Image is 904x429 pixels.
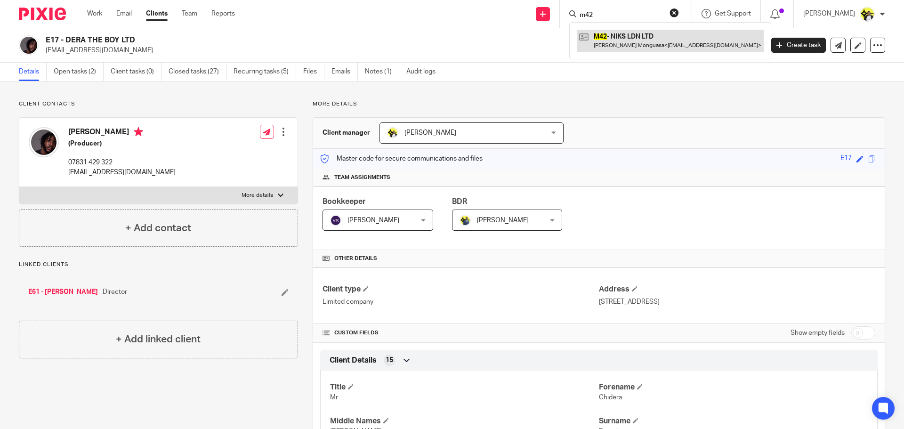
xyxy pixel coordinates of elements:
p: 07831 429 322 [68,158,176,167]
p: [EMAIL_ADDRESS][DOMAIN_NAME] [68,168,176,177]
a: Create task [771,38,826,53]
h4: Middle Names [330,416,599,426]
a: Email [116,9,132,18]
h4: Forename [599,382,868,392]
a: E61 - [PERSON_NAME] [28,287,98,297]
p: Limited company [323,297,599,307]
h4: Address [599,284,875,294]
span: Client Details [330,356,377,365]
input: Search [579,11,663,20]
a: Team [182,9,197,18]
img: svg%3E [330,215,341,226]
img: Carine-Starbridge.jpg [387,127,398,138]
span: Chidera [599,394,622,401]
a: Emails [331,63,358,81]
p: Master code for secure communications and files [320,154,483,163]
span: Team assignments [334,174,390,181]
h2: E17 - DERA THE BOY LTD [46,35,615,45]
img: Dennis-Starbridge.jpg [460,215,471,226]
a: Work [87,9,102,18]
img: Chidera%20Ezeani.jpg [29,127,59,157]
a: Recurring tasks (5) [234,63,296,81]
span: [PERSON_NAME] [347,217,399,224]
img: Carine-Starbridge.jpg [860,7,875,22]
p: [EMAIL_ADDRESS][DOMAIN_NAME] [46,46,757,55]
h5: (Producer) [68,139,176,148]
h4: Surname [599,416,868,426]
h4: + Add contact [125,221,191,235]
a: Closed tasks (27) [169,63,226,81]
a: Open tasks (2) [54,63,104,81]
h4: Client type [323,284,599,294]
h4: [PERSON_NAME] [68,127,176,139]
a: Clients [146,9,168,18]
span: BDR [452,198,467,205]
p: [STREET_ADDRESS] [599,297,875,307]
p: Client contacts [19,100,298,108]
span: Get Support [715,10,751,17]
span: Bookkeeper [323,198,366,205]
span: [PERSON_NAME] [404,130,456,136]
p: [PERSON_NAME] [803,9,855,18]
span: Mr [330,394,338,401]
span: Other details [334,255,377,262]
a: Notes (1) [365,63,399,81]
a: Reports [211,9,235,18]
span: Director [103,287,127,297]
p: More details [242,192,273,199]
div: E17 [840,154,852,164]
img: Pixie [19,8,66,20]
h4: + Add linked client [116,332,201,347]
h4: CUSTOM FIELDS [323,329,599,337]
h3: Client manager [323,128,370,138]
a: Files [303,63,324,81]
p: More details [313,100,885,108]
a: Details [19,63,47,81]
span: 15 [386,356,393,365]
img: Chidera%20Ezeani.jpg [19,35,39,55]
h4: Title [330,382,599,392]
p: Linked clients [19,261,298,268]
i: Primary [134,127,143,137]
button: Clear [670,8,679,17]
label: Show empty fields [791,328,845,338]
span: [PERSON_NAME] [477,217,529,224]
a: Audit logs [406,63,443,81]
a: Client tasks (0) [111,63,161,81]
